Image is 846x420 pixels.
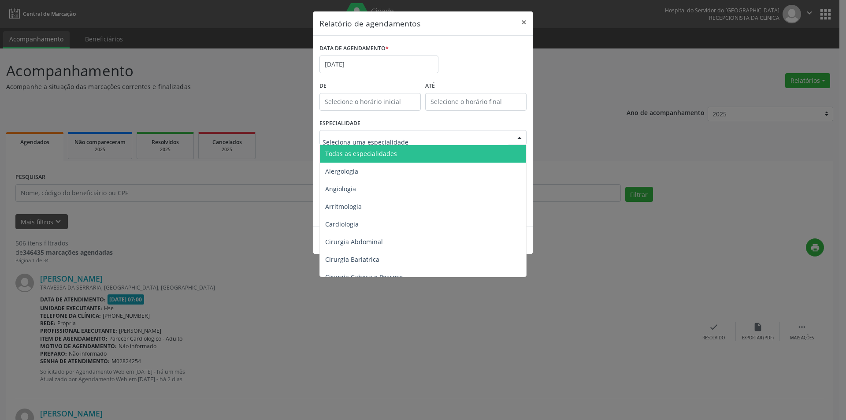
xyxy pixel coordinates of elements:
[325,238,383,246] span: Cirurgia Abdominal
[325,202,362,211] span: Arritmologia
[319,117,360,130] label: ESPECIALIDADE
[319,56,438,73] input: Selecione uma data ou intervalo
[325,167,358,175] span: Alergologia
[319,79,421,93] label: De
[515,11,533,33] button: Close
[325,273,403,281] span: Cirurgia Cabeça e Pescoço
[325,255,379,264] span: Cirurgia Bariatrica
[319,93,421,111] input: Selecione o horário inicial
[325,149,397,158] span: Todas as especialidades
[319,18,420,29] h5: Relatório de agendamentos
[325,220,359,228] span: Cardiologia
[425,79,527,93] label: ATÉ
[319,42,389,56] label: DATA DE AGENDAMENTO
[325,185,356,193] span: Angiologia
[425,93,527,111] input: Selecione o horário final
[323,133,508,151] input: Seleciona uma especialidade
